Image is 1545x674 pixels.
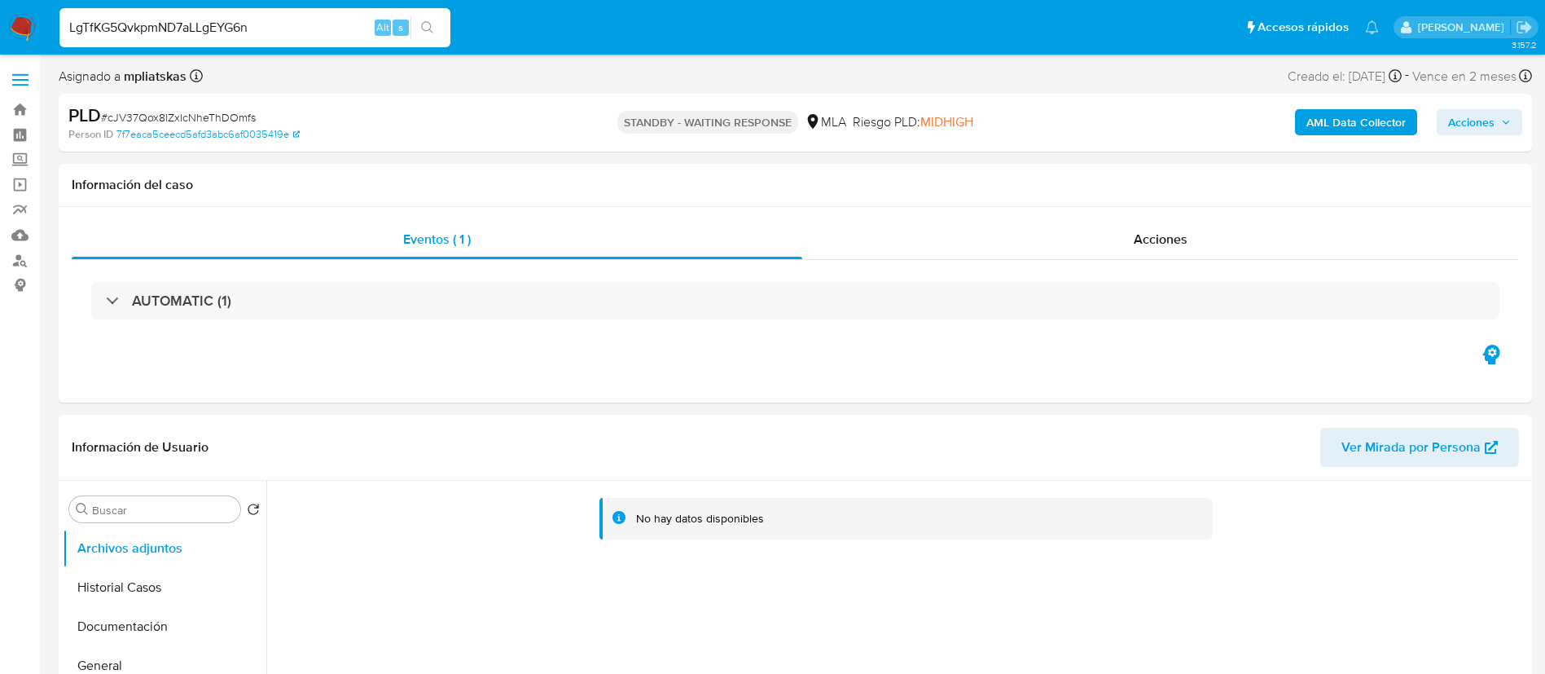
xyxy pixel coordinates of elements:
[132,292,231,310] h3: AUTOMATIC (1)
[63,607,266,646] button: Documentación
[1134,230,1187,249] span: Acciones
[59,68,187,86] span: Asignado a
[805,113,846,131] div: MLA
[68,102,101,128] b: PLD
[1448,109,1495,135] span: Acciones
[1341,428,1481,467] span: Ver Mirada por Persona
[91,282,1499,319] div: AUTOMATIC (1)
[1405,65,1409,87] span: -
[1437,109,1522,135] button: Acciones
[1288,65,1402,87] div: Creado el: [DATE]
[72,439,208,456] h1: Información de Usuario
[398,20,403,35] span: s
[1320,428,1519,467] button: Ver Mirada por Persona
[59,17,450,38] input: Buscar usuario o caso...
[116,127,300,142] a: 7f7eaca5ceecd5afd3abc6af0035419e
[1306,109,1406,135] b: AML Data Collector
[1516,19,1533,36] a: Salir
[403,230,471,249] span: Eventos ( 1 )
[920,112,973,131] span: MIDHIGH
[63,568,266,607] button: Historial Casos
[1295,109,1417,135] button: AML Data Collector
[76,503,89,516] button: Buscar
[68,127,113,142] b: Person ID
[72,177,1519,193] h1: Información del caso
[376,20,389,35] span: Alt
[1365,20,1379,34] a: Notificaciones
[636,511,764,526] div: No hay datos disponibles
[410,16,444,39] button: search-icon
[92,503,234,518] input: Buscar
[101,109,256,126] span: # cJV37Qox8lZxIcNheThDOmfs
[1418,20,1510,35] p: micaela.pliatskas@mercadolibre.com
[1412,68,1516,86] span: Vence en 2 meses
[1258,19,1349,36] span: Accesos rápidos
[617,111,798,134] p: STANDBY - WAITING RESPONSE
[121,67,187,86] b: mpliatskas
[853,113,973,131] span: Riesgo PLD:
[63,529,266,568] button: Archivos adjuntos
[247,503,260,521] button: Volver al orden por defecto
